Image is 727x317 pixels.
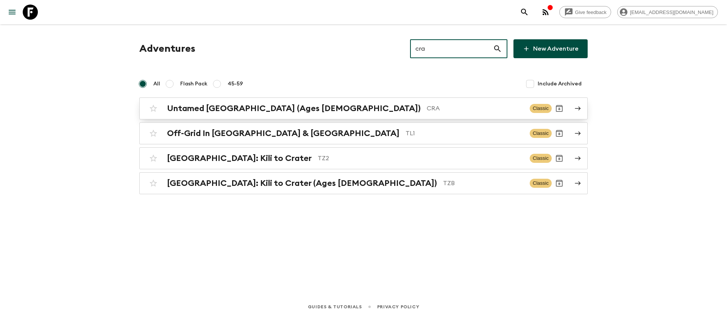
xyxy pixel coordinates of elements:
a: Privacy Policy [377,303,419,311]
span: Include Archived [538,80,582,88]
span: All [153,80,160,88]
h2: [GEOGRAPHIC_DATA]: Kili to Crater (Ages [DEMOGRAPHIC_DATA]) [167,178,437,188]
span: 45-59 [228,80,243,88]
span: Classic [530,129,552,138]
a: [GEOGRAPHIC_DATA]: Kili to Crater (Ages [DEMOGRAPHIC_DATA])TZBClassicArchive [139,172,588,194]
p: TZB [443,179,524,188]
input: e.g. AR1, Argentina [410,38,493,59]
span: Give feedback [571,9,611,15]
span: [EMAIL_ADDRESS][DOMAIN_NAME] [626,9,718,15]
button: search adventures [517,5,532,20]
button: Archive [552,126,567,141]
button: Archive [552,101,567,116]
a: Guides & Tutorials [308,303,362,311]
p: TL1 [406,129,524,138]
h1: Adventures [139,41,195,56]
h2: Off-Grid In [GEOGRAPHIC_DATA] & [GEOGRAPHIC_DATA] [167,128,399,138]
a: Give feedback [559,6,611,18]
div: [EMAIL_ADDRESS][DOMAIN_NAME] [617,6,718,18]
button: menu [5,5,20,20]
p: TZ2 [318,154,524,163]
h2: Untamed [GEOGRAPHIC_DATA] (Ages [DEMOGRAPHIC_DATA]) [167,104,421,113]
span: Classic [530,154,552,163]
span: Classic [530,179,552,188]
h2: [GEOGRAPHIC_DATA]: Kili to Crater [167,153,312,163]
a: New Adventure [513,39,588,58]
a: Untamed [GEOGRAPHIC_DATA] (Ages [DEMOGRAPHIC_DATA])CRAClassicArchive [139,97,588,119]
span: Flash Pack [180,80,207,88]
a: Off-Grid In [GEOGRAPHIC_DATA] & [GEOGRAPHIC_DATA]TL1ClassicArchive [139,122,588,144]
span: Classic [530,104,552,113]
p: CRA [427,104,524,113]
button: Archive [552,176,567,191]
a: [GEOGRAPHIC_DATA]: Kili to CraterTZ2ClassicArchive [139,147,588,169]
button: Archive [552,151,567,166]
